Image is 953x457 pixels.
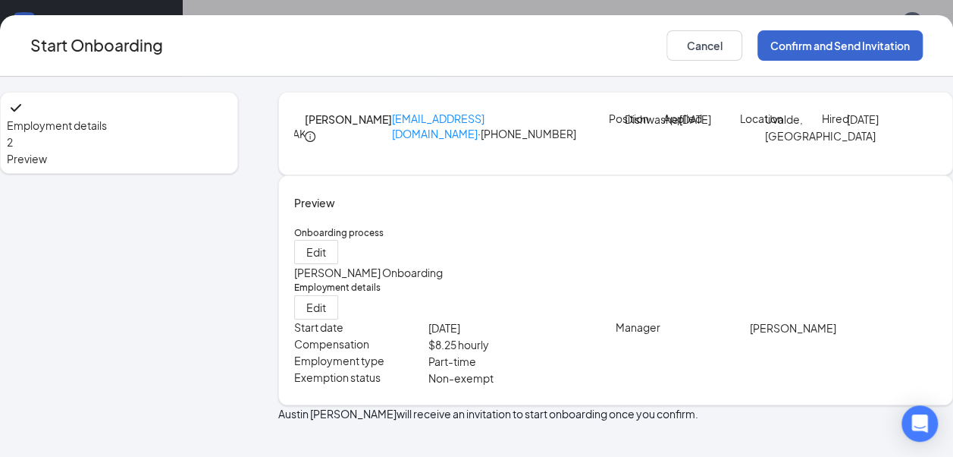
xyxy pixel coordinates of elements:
[740,111,765,126] p: Location
[392,111,608,141] p: · [PHONE_NUMBER]
[294,336,428,351] p: Compensation
[293,125,306,142] div: AK
[625,111,657,128] p: Dishwasher
[294,194,937,211] h4: Preview
[294,320,428,335] p: Start date
[294,353,428,368] p: Employment type
[306,244,326,260] span: Edit
[294,226,937,240] h5: Onboarding process
[392,112,484,140] a: [EMAIL_ADDRESS][DOMAIN_NAME]
[901,405,938,442] div: Open Intercom Messenger
[7,150,231,167] span: Preview
[750,320,937,336] p: [PERSON_NAME]
[663,111,680,126] p: Applied
[428,353,615,370] p: Part-time
[757,30,923,61] button: Confirm and Send Invitation
[294,240,338,264] button: Edit
[679,111,712,128] p: [DATE]
[7,135,13,149] span: 2
[428,320,615,336] p: [DATE]
[847,111,896,128] p: [DATE]
[294,266,443,279] span: [PERSON_NAME] Onboarding
[608,111,625,126] p: Position
[30,33,163,58] h3: Start Onboarding
[294,295,338,320] button: Edit
[305,131,315,142] span: info-circle
[305,111,392,128] h4: [PERSON_NAME]
[294,370,428,385] p: Exemption status
[306,300,326,315] span: Edit
[7,117,231,134] span: Employment details
[278,405,953,422] p: Austin [PERSON_NAME] will receive an invitation to start onboarding once you confirm.
[428,336,615,353] p: $ 8.25 hourly
[764,111,813,144] p: Uvalde, [GEOGRAPHIC_DATA]
[7,99,25,117] svg: Checkmark
[616,320,750,335] p: Manager
[666,30,742,61] button: Cancel
[294,281,937,295] h5: Employment details
[822,111,847,126] p: Hired
[428,370,615,386] p: Non-exempt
